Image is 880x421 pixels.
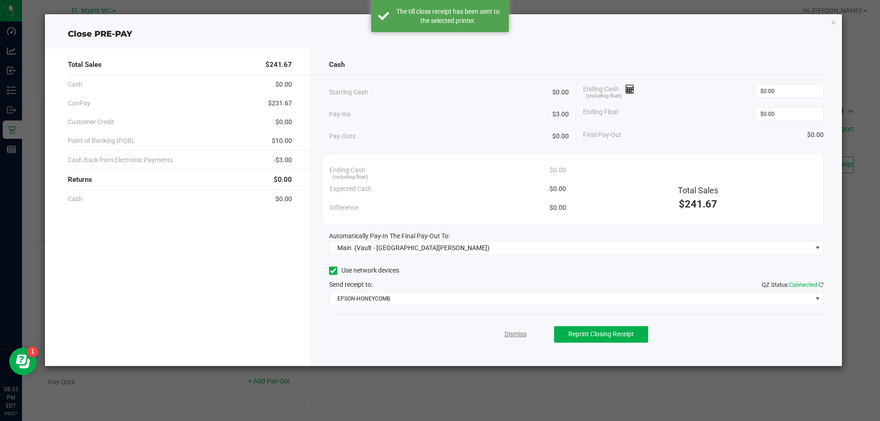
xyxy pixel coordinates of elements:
[329,266,399,275] label: Use network devices
[272,136,292,146] span: $10.00
[329,60,345,70] span: Cash
[552,87,569,97] span: $0.00
[678,186,718,195] span: Total Sales
[354,244,489,252] span: (Vault - [GEOGRAPHIC_DATA][PERSON_NAME])
[762,281,824,288] span: QZ Status:
[568,330,634,338] span: Reprint Closing Receipt
[68,80,82,89] span: Cash
[265,60,292,70] span: $241.67
[68,60,102,70] span: Total Sales
[68,136,134,146] span: Point of Banking (POB)
[68,117,114,127] span: Customer Credit
[268,98,292,108] span: $231.67
[329,281,373,288] span: Send receipt to:
[505,329,527,339] a: Dismiss
[330,203,358,213] span: Difference
[68,155,173,165] span: Cash Back from Electronic Payments
[679,198,717,210] span: $241.67
[329,109,351,119] span: Pay-Ins
[9,348,37,375] iframe: Resource center
[583,84,634,98] span: Ending Cash
[332,174,368,181] span: (including float)
[27,346,38,357] iframe: Resource center unread badge
[274,175,292,185] span: $0.00
[550,184,566,194] span: $0.00
[329,232,450,240] span: Automatically Pay-In The Final Pay-Out To:
[586,93,622,100] span: (including float)
[275,117,292,127] span: $0.00
[330,184,372,194] span: Expected Cash
[68,194,82,204] span: Cash
[68,98,90,108] span: CanPay
[789,281,817,288] span: Connected
[275,80,292,89] span: $0.00
[68,170,292,190] div: Returns
[337,244,352,252] span: Main
[807,130,824,140] span: $0.00
[330,292,812,305] span: EPSON-HONEYCOMB
[274,155,292,165] span: -$3.00
[550,165,566,175] span: $0.00
[329,87,368,97] span: Starting Cash
[329,131,356,141] span: Pay-Outs
[550,203,566,213] span: $0.00
[394,7,502,25] div: The till close receipt has been sent to the selected printer.
[552,109,569,119] span: $3.00
[45,28,842,40] div: Close PRE-PAY
[583,130,621,140] span: Final Pay-Out
[275,194,292,204] span: $0.00
[330,165,365,175] span: Ending Cash
[552,131,569,141] span: $0.00
[583,107,619,121] span: Ending Float
[554,326,648,343] button: Reprint Closing Receipt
